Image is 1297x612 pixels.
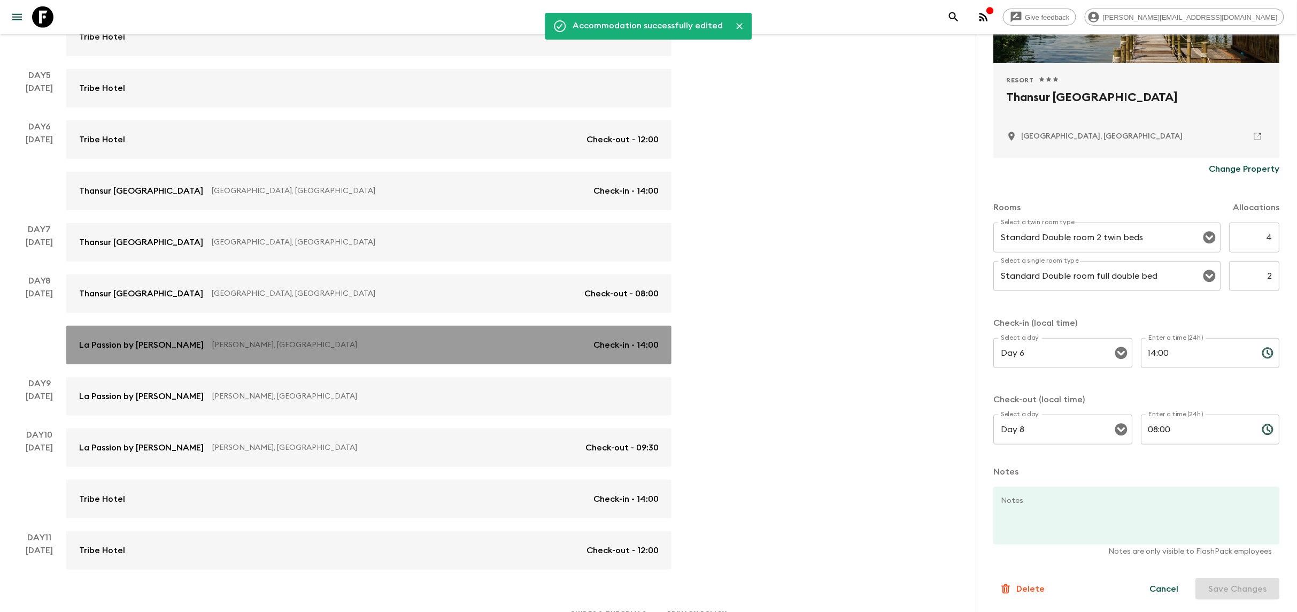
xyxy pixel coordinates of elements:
[1141,415,1254,445] input: hh:mm
[26,236,53,262] div: [DATE]
[26,82,53,108] div: [DATE]
[1001,410,1039,419] label: Select a day
[26,133,53,210] div: [DATE]
[943,6,964,28] button: search adventures
[66,531,671,570] a: Tribe HotelCheck-out - 12:00
[13,120,66,133] p: Day 6
[26,390,53,416] div: [DATE]
[13,429,66,441] p: Day 10
[79,544,125,557] p: Tribe Hotel
[593,185,659,197] p: Check-in - 14:00
[593,339,659,351] p: Check-in - 14:00
[79,441,204,454] p: La Passion by [PERSON_NAME]
[1097,13,1284,21] span: [PERSON_NAME][EMAIL_ADDRESS][DOMAIN_NAME]
[1017,583,1045,595] p: Delete
[1137,578,1192,600] button: Cancel
[584,287,659,300] p: Check-out - 08:00
[1007,89,1267,123] h2: Thansur [GEOGRAPHIC_DATA]
[79,287,203,300] p: Thansur [GEOGRAPHIC_DATA]
[586,133,659,146] p: Check-out - 12:00
[994,465,1280,478] p: Notes
[585,441,659,454] p: Check-out - 09:30
[994,393,1280,406] p: Check-out (local time)
[79,236,203,249] p: Thansur [GEOGRAPHIC_DATA]
[1202,230,1217,245] button: Open
[66,120,671,159] a: Tribe HotelCheck-out - 12:00
[212,340,585,350] p: [PERSON_NAME], [GEOGRAPHIC_DATA]
[66,69,671,108] a: Tribe Hotel
[1020,13,1076,21] span: Give feedback
[586,544,659,557] p: Check-out - 12:00
[994,317,1280,330] p: Check-in (local time)
[1114,346,1129,361] button: Open
[26,441,53,518] div: [DATE]
[13,223,66,236] p: Day 7
[26,544,53,570] div: [DATE]
[1257,342,1279,364] button: Choose time, selected time is 2:00 PM
[79,133,125,146] p: Tribe Hotel
[79,82,125,95] p: Tribe Hotel
[66,429,671,467] a: La Passion by [PERSON_NAME][PERSON_NAME], [GEOGRAPHIC_DATA]Check-out - 09:30
[66,377,671,416] a: La Passion by [PERSON_NAME][PERSON_NAME], [GEOGRAPHIC_DATA]
[1209,158,1280,180] button: Change Property
[6,6,28,28] button: menu
[66,274,671,313] a: Thansur [GEOGRAPHIC_DATA][GEOGRAPHIC_DATA], [GEOGRAPHIC_DATA]Check-out - 08:00
[1085,9,1284,26] div: [PERSON_NAME][EMAIL_ADDRESS][DOMAIN_NAME]
[79,390,204,403] p: La Passion by [PERSON_NAME]
[1141,338,1254,368] input: hh:mm
[66,326,671,364] a: La Passion by [PERSON_NAME][PERSON_NAME], [GEOGRAPHIC_DATA]Check-in - 14:00
[13,69,66,82] p: Day 5
[13,531,66,544] p: Day 11
[13,274,66,287] p: Day 8
[1007,76,1034,85] span: Resort
[1149,410,1204,419] label: Enter a time (24h)
[1209,163,1280,175] p: Change Property
[66,480,671,518] a: Tribe HotelCheck-in - 14:00
[1001,333,1039,342] label: Select a day
[1257,419,1279,440] button: Choose time, selected time is 8:00 AM
[212,288,576,299] p: [GEOGRAPHIC_DATA], [GEOGRAPHIC_DATA]
[212,186,585,196] p: [GEOGRAPHIC_DATA], [GEOGRAPHIC_DATA]
[1001,218,1075,227] label: Select a twin room type
[1114,422,1129,437] button: Open
[13,377,66,390] p: Day 9
[1149,333,1204,342] label: Enter a time (24h)
[1001,546,1272,557] p: Notes are only visible to FlashPack employees
[1202,269,1217,284] button: Open
[79,339,204,351] p: La Passion by [PERSON_NAME]
[994,201,1021,214] p: Rooms
[212,442,577,453] p: [PERSON_NAME], [GEOGRAPHIC_DATA]
[732,18,748,34] button: Close
[66,18,671,56] a: Tribe HotelCheck-in - 14:00
[212,391,650,402] p: [PERSON_NAME], [GEOGRAPHIC_DATA]
[66,172,671,210] a: Thansur [GEOGRAPHIC_DATA][GEOGRAPHIC_DATA], [GEOGRAPHIC_DATA]Check-in - 14:00
[1003,9,1076,26] a: Give feedback
[26,287,53,364] div: [DATE]
[1022,131,1183,142] p: Tatai, Cambodia
[1233,201,1280,214] p: Allocations
[79,30,125,43] p: Tribe Hotel
[79,493,125,506] p: Tribe Hotel
[79,185,203,197] p: Thansur [GEOGRAPHIC_DATA]
[994,578,1051,600] button: Delete
[573,16,723,36] div: Accommodation successfully edited
[212,237,650,248] p: [GEOGRAPHIC_DATA], [GEOGRAPHIC_DATA]
[593,493,659,506] p: Check-in - 14:00
[1001,256,1079,265] label: Select a single room type
[66,223,671,262] a: Thansur [GEOGRAPHIC_DATA][GEOGRAPHIC_DATA], [GEOGRAPHIC_DATA]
